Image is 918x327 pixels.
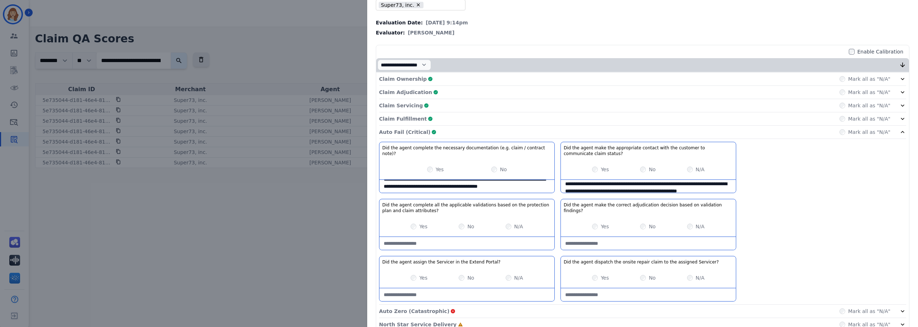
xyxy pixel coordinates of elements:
[378,1,461,9] ul: selected options
[649,166,656,173] label: No
[848,75,890,83] label: Mark all as "N/A"
[419,223,427,230] label: Yes
[564,202,733,214] h3: Did the agent make the correct adjudication decision based on validation findings?
[564,259,719,265] h3: Did the agent dispatch the onsite repair claim to the assigned Servicer?
[382,259,501,265] h3: Did the agent assign the Servicer in the Extend Portal?
[514,274,523,281] label: N/A
[467,223,474,230] label: No
[500,166,507,173] label: No
[601,223,609,230] label: Yes
[848,115,890,122] label: Mark all as "N/A"
[408,29,454,36] span: [PERSON_NAME]
[564,145,733,157] h3: Did the agent make the appropriate contact with the customer to communicate claim status?
[379,115,427,122] p: Claim Fulfillment
[379,75,427,83] p: Claim Ownership
[436,166,444,173] label: Yes
[649,274,656,281] label: No
[467,274,474,281] label: No
[379,129,430,136] p: Auto Fail (Critical)
[382,202,552,214] h3: Did the agent complete all the applicable validations based on the protection plan and claim attr...
[696,223,705,230] label: N/A
[426,19,468,26] span: [DATE] 9:14pm
[857,48,903,55] label: Enable Calibration
[696,274,705,281] label: N/A
[379,89,432,96] p: Claim Adjudication
[649,223,656,230] label: No
[379,102,423,109] p: Claim Servicing
[601,274,609,281] label: Yes
[379,308,449,315] p: Auto Zero (Catastrophic)
[379,2,423,9] li: Super73, inc.
[376,29,909,36] div: Evaluator:
[382,145,552,157] h3: Did the agent complete the necessary documentation (e.g. claim / contract note)?
[848,129,890,136] label: Mark all as "N/A"
[696,166,705,173] label: N/A
[419,274,427,281] label: Yes
[416,2,421,8] button: Remove Super73, inc.
[601,166,609,173] label: Yes
[848,89,890,96] label: Mark all as "N/A"
[514,223,523,230] label: N/A
[848,308,890,315] label: Mark all as "N/A"
[376,19,909,26] div: Evaluation Date:
[848,102,890,109] label: Mark all as "N/A"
